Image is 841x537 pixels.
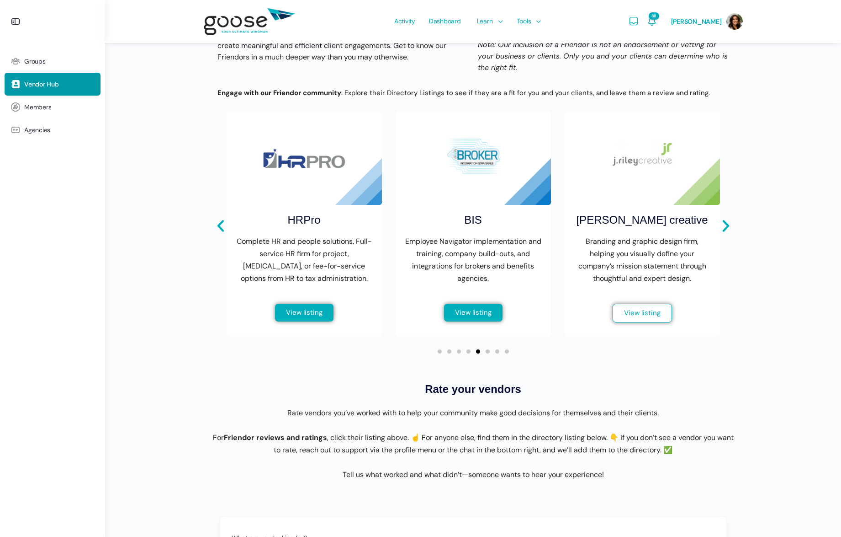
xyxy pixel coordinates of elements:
p: : Explore their Directory Listings to see if they are a fit for you and your clients, and leave t... [217,87,715,99]
p: Rate vendors you’ve worked with to help your community make good decisions for themselves and the... [213,407,734,419]
p: Branding and graphic design firm, helping you visually define your company’s mission statement th... [574,235,711,285]
strong: Friendor [224,433,254,442]
a: Members [5,96,100,118]
span: 88 [649,12,659,20]
a: View listing [613,304,672,322]
span: View listing [286,309,323,316]
div: 5 / 8 [227,112,382,336]
div: 7 / 8 [565,112,720,336]
strong: reviews and ratings [256,433,327,442]
p: Our Friendors do a lot of work to help agencies improve operations and create meaningful and effi... [217,28,469,63]
a: Vendor Hub [5,73,100,96]
strong: Engage with our Friendor community [217,88,341,97]
a: Agencies [5,118,100,141]
div: 6 / 8 [396,112,551,336]
span: Groups [24,58,46,65]
span: Go to slide 3 [457,349,461,354]
h2: BIS [464,212,482,228]
span: Go to slide 4 [466,349,471,354]
h2: [PERSON_NAME] creative [576,212,708,228]
span: Go to slide 1 [438,349,442,354]
a: View listing [275,304,333,322]
p: Employee Navigator implementation and training, company build-outs, and integrations for brokers ... [405,235,542,285]
span: Agencies [24,126,50,134]
a: Groups [5,50,100,73]
span: Go to slide 7 [495,349,499,354]
div: Carousel [227,112,720,354]
span: View listing [455,309,492,316]
h2: HRPro [287,212,320,228]
span: View listing [624,310,661,317]
em: Note: Our inclusion of a Friendor is not an endorsement or vetting for your business or clients. ... [478,40,728,72]
div: Previous slide [213,218,228,234]
span: Go to slide 6 [486,349,490,354]
span: [PERSON_NAME] [671,17,722,26]
a: View listing [444,304,502,322]
span: Go to slide 5 [476,349,480,354]
p: For , click their listing above. ☝️ For anyone else, find them in the directory listing below. 👇 ... [213,431,734,456]
span: Go to slide 8 [505,349,509,354]
p: Tell us what worked and what didn’t—someone wants to hear your experience! [213,468,734,481]
div: Next slide [718,218,734,234]
span: Go to slide 2 [447,349,451,354]
iframe: Chat Widget [636,423,841,537]
p: Complete HR and people solutions. Full-service HR firm for project, [MEDICAL_DATA], or fee-for-se... [236,235,373,285]
span: Vendor Hub [24,81,59,88]
h2: Rate your vendors [213,381,734,397]
span: Members [24,103,51,111]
